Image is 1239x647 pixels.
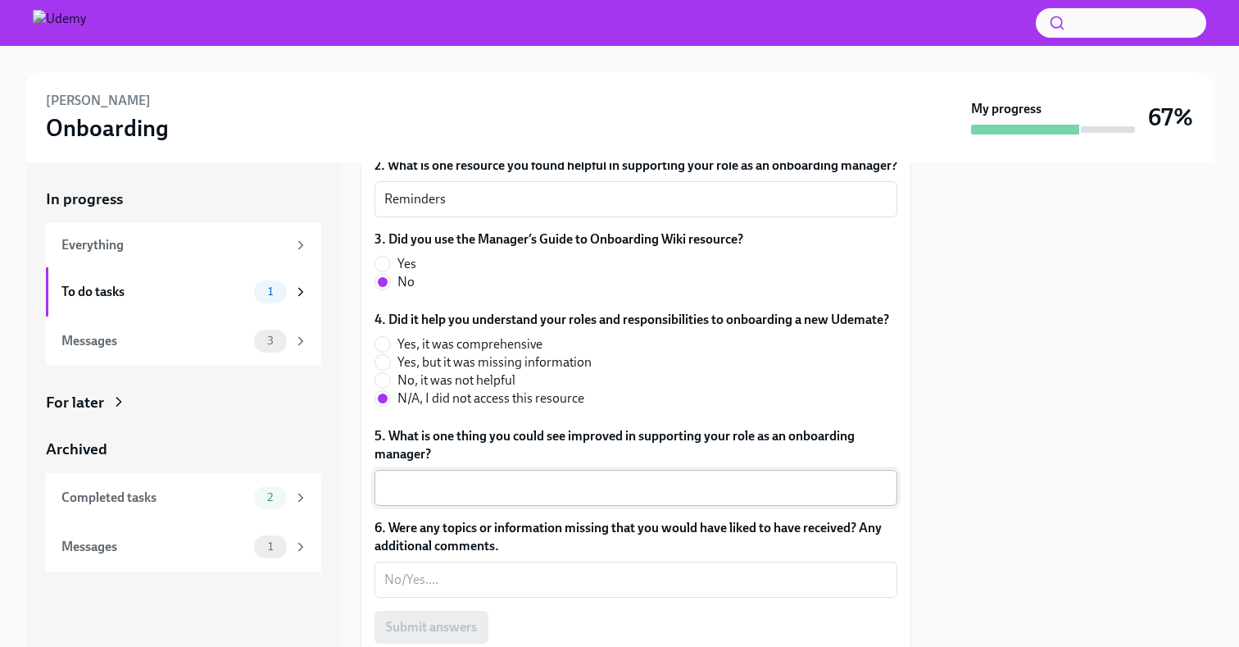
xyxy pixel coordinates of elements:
[258,540,283,553] span: 1
[397,335,542,353] span: Yes, it was comprehensive
[46,439,321,460] a: Archived
[397,255,416,273] span: Yes
[61,489,247,507] div: Completed tasks
[258,285,283,298] span: 1
[397,353,592,371] span: Yes, but it was missing information
[374,230,743,248] label: 3. Did you use the Manager’s Guide to Onboarding Wiki resource?
[46,267,321,317] a: To do tasks1
[257,335,284,347] span: 3
[374,157,897,175] label: 2. What is one resource you found helpful in supporting your role as an onboarding manager?
[257,491,283,503] span: 2
[971,100,1042,118] strong: My progress
[46,473,321,522] a: Completed tasks2
[33,10,86,36] img: Udemy
[46,522,321,572] a: Messages1
[397,390,584,408] span: N/A, I did not access this resource
[61,236,287,254] div: Everything
[46,113,169,143] h3: Onboarding
[397,273,415,291] span: No
[374,427,897,463] label: 5. What is one thing you could see improved in supporting your role as an onboarding manager?
[1148,103,1193,132] h3: 67%
[61,283,247,301] div: To do tasks
[384,189,887,209] textarea: Reminders
[46,92,151,110] h6: [PERSON_NAME]
[397,371,515,390] span: No, it was not helpful
[61,332,247,350] div: Messages
[46,392,104,413] div: For later
[46,189,321,210] a: In progress
[46,223,321,267] a: Everything
[374,311,889,329] label: 4. Did it help you understand your roles and responsibilities to onboarding a new Udemate?
[61,538,247,556] div: Messages
[46,392,321,413] a: For later
[374,519,897,555] label: 6. Were any topics or information missing that you would have liked to have received? Any additio...
[46,317,321,366] a: Messages3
